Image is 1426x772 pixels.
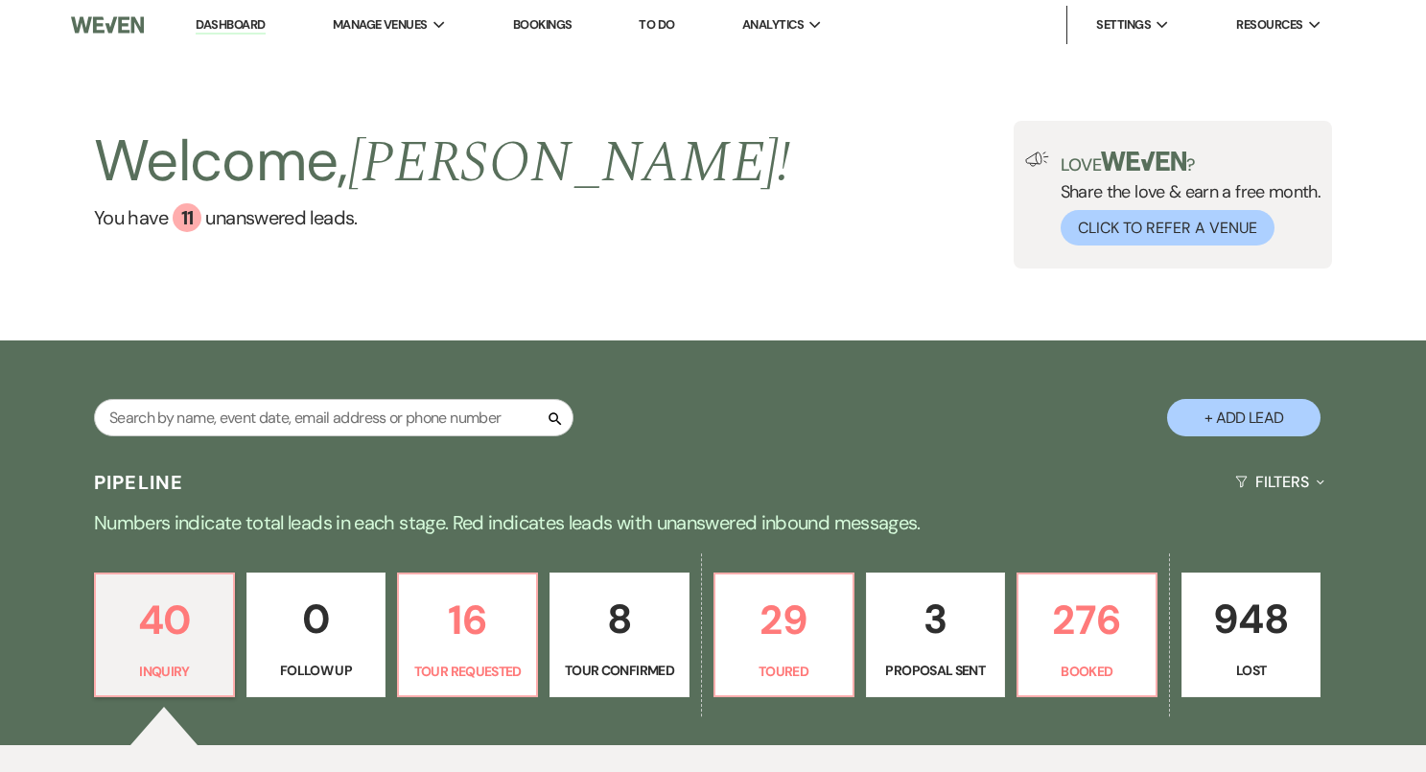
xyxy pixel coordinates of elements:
p: Inquiry [107,661,222,682]
p: 8 [562,587,676,651]
div: 11 [173,203,201,232]
a: Dashboard [196,16,265,35]
img: Weven Logo [71,5,143,45]
a: 8Tour Confirmed [549,573,689,697]
span: Analytics [742,15,804,35]
a: To Do [639,16,674,33]
button: Click to Refer a Venue [1061,210,1274,246]
p: 16 [410,588,525,652]
p: Lost [1194,660,1308,681]
a: 0Follow Up [246,573,386,697]
a: 16Tour Requested [397,573,538,697]
span: Settings [1096,15,1151,35]
span: Manage Venues [333,15,428,35]
span: [PERSON_NAME] ! [348,119,791,207]
button: + Add Lead [1167,399,1321,436]
a: 948Lost [1181,573,1321,697]
p: Tour Requested [410,661,525,682]
h3: Pipeline [94,469,184,496]
p: Tour Confirmed [562,660,676,681]
p: Follow Up [259,660,373,681]
p: Love ? [1061,152,1321,174]
div: Share the love & earn a free month. [1049,152,1321,246]
a: You have 11 unanswered leads. [94,203,791,232]
span: Resources [1236,15,1302,35]
p: 948 [1194,587,1308,651]
p: 276 [1030,588,1144,652]
a: 40Inquiry [94,573,235,697]
p: 40 [107,588,222,652]
p: 29 [727,588,841,652]
img: weven-logo-green.svg [1101,152,1186,171]
p: Proposal Sent [878,660,993,681]
p: Booked [1030,661,1144,682]
img: loud-speaker-illustration.svg [1025,152,1049,167]
p: Numbers indicate total leads in each stage. Red indicates leads with unanswered inbound messages. [23,507,1404,538]
button: Filters [1227,456,1332,507]
a: Bookings [513,16,573,33]
h2: Welcome, [94,121,791,203]
a: 29Toured [713,573,854,697]
p: 3 [878,587,993,651]
p: Toured [727,661,841,682]
input: Search by name, event date, email address or phone number [94,399,573,436]
a: 276Booked [1017,573,1157,697]
p: 0 [259,587,373,651]
a: 3Proposal Sent [866,573,1005,697]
